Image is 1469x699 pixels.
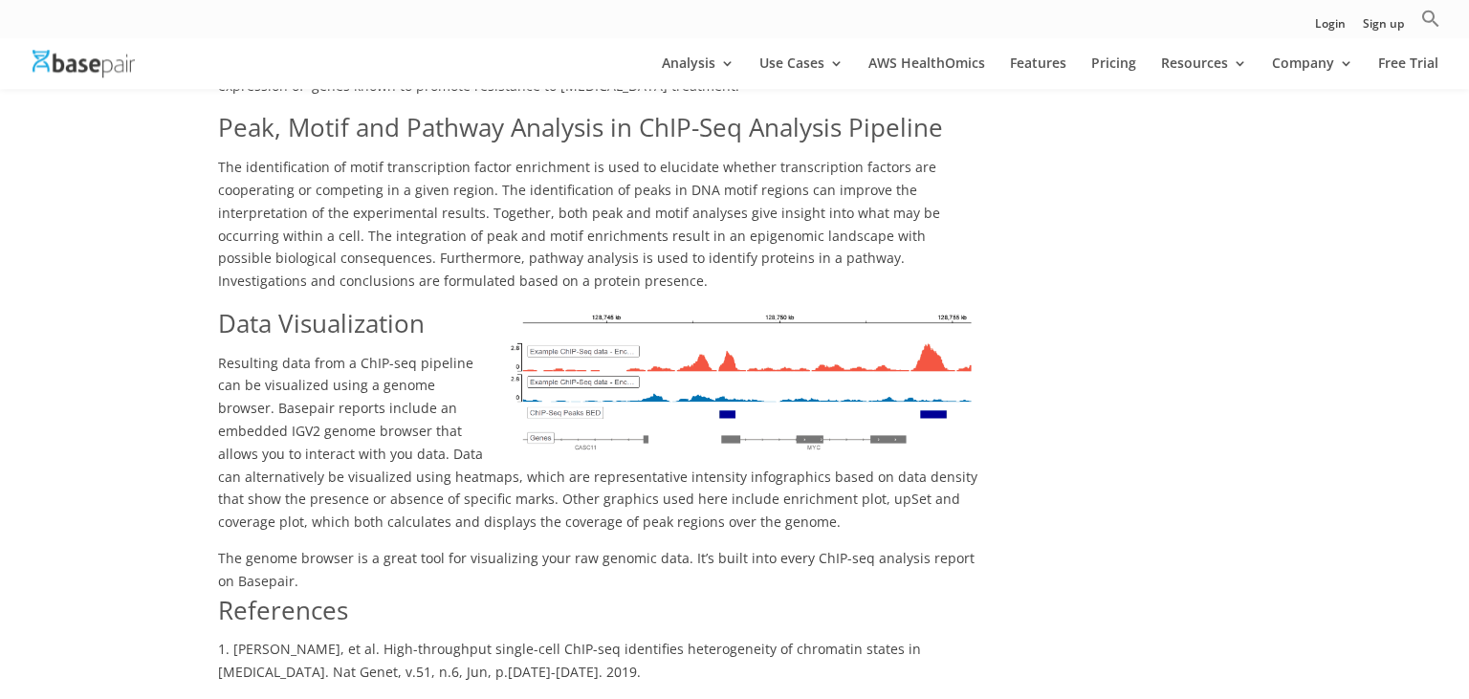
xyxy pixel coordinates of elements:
[501,306,978,456] img: ChIP-Seq analysis report genome browser
[1315,18,1346,38] a: Login
[1421,9,1440,28] svg: Search
[1378,56,1438,89] a: Free Trial
[33,50,135,77] img: Basepair
[218,306,425,340] span: Data Visualization
[1010,56,1066,89] a: Features
[1363,18,1404,38] a: Sign up
[218,354,977,532] span: Resulting data from a ChIP-seq pipeline can be visualized using a genome browser. Basepair report...
[218,158,940,290] span: The identification of motif transcription factor enrichment is used to elucidate whether transcri...
[218,638,978,697] p: 1. [PERSON_NAME], et al. High-throughput single-cell ChIP-seq identifies heterogeneity of chromat...
[1091,56,1136,89] a: Pricing
[1421,9,1440,38] a: Search Icon Link
[662,56,734,89] a: Analysis
[1161,56,1247,89] a: Resources
[218,110,943,144] span: Peak, Motif and Pathway Analysis in ChIP-Seq Analysis Pipeline
[868,56,985,89] a: AWS HealthOmics
[759,56,844,89] a: Use Cases
[1272,56,1353,89] a: Company
[218,593,978,639] h2: References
